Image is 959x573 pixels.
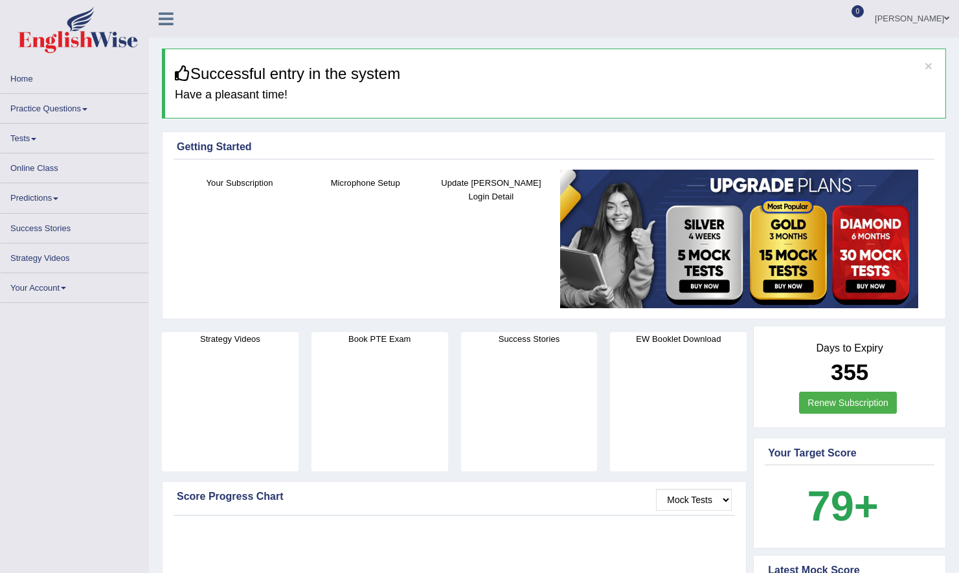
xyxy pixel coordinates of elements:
h4: EW Booklet Download [610,332,747,346]
h4: Success Stories [461,332,598,346]
h4: Strategy Videos [162,332,299,346]
a: Renew Subscription [799,392,897,414]
div: Your Target Score [768,445,931,461]
h4: Book PTE Exam [311,332,448,346]
a: Predictions [1,183,148,208]
h3: Successful entry in the system [175,65,936,82]
a: Your Account [1,273,148,298]
b: 79+ [807,482,878,530]
a: Practice Questions [1,94,148,119]
button: × [925,59,932,73]
h4: Days to Expiry [768,343,931,354]
img: small5.jpg [560,170,918,308]
a: Online Class [1,153,148,179]
a: Strategy Videos [1,243,148,269]
h4: Microphone Setup [309,176,422,190]
span: 0 [852,5,864,17]
a: Home [1,64,148,89]
b: 355 [831,359,868,385]
a: Success Stories [1,214,148,239]
a: Tests [1,124,148,149]
div: Score Progress Chart [177,489,732,504]
div: Getting Started [177,139,931,155]
h4: Have a pleasant time! [175,89,936,102]
h4: Your Subscription [183,176,296,190]
h4: Update [PERSON_NAME] Login Detail [434,176,547,203]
